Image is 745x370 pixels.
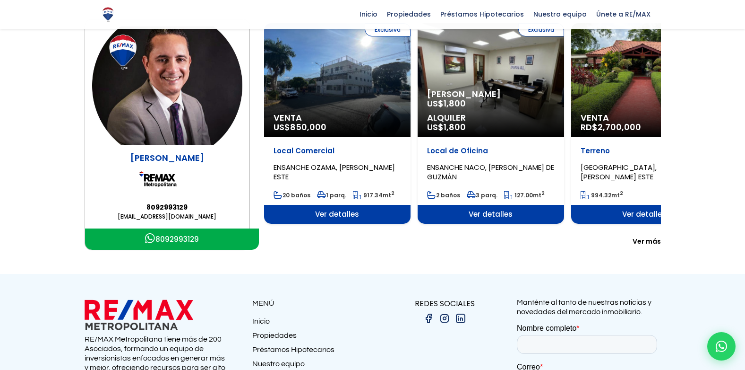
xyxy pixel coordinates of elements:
span: 994.32 [591,191,611,199]
sup: 2 [391,190,394,197]
img: facebook.png [423,313,434,324]
span: Inicio [355,7,382,21]
p: Local de Oficina [427,146,555,156]
span: ENSANCHE OZAMA, [PERSON_NAME] ESTE [274,162,395,182]
span: Nuestro equipo [529,7,591,21]
span: mt [581,191,623,199]
span: Exclusiva [365,23,411,36]
span: 1,800 [444,97,466,109]
p: Manténte al tanto de nuestras noticias y novedades del mercado inmobiliario. [517,298,661,317]
span: RD$ [581,121,641,133]
span: Préstamos Hipotecarios [436,7,529,21]
span: Únete a RE/MAX [591,7,655,21]
span: Ver detalles [264,205,411,224]
a: [EMAIL_ADDRESS][DOMAIN_NAME] [92,212,242,221]
span: Exclusiva [518,23,564,36]
img: instagram.png [439,313,450,324]
span: 2,700,000 [598,121,641,133]
img: remax metropolitana logo [85,298,193,332]
p: [PERSON_NAME] [92,152,242,164]
span: 1,800 [444,121,466,133]
span: [PERSON_NAME] [427,89,555,99]
sup: 2 [620,190,623,197]
span: [GEOGRAPHIC_DATA], [PERSON_NAME] ESTE [581,162,657,182]
span: 2 baños [427,191,460,199]
div: 3 / 16 [264,23,411,224]
a: Venta RD$2,700,000 Terreno [GEOGRAPHIC_DATA], [PERSON_NAME] ESTE 994.32mt2 Ver detalles [571,23,718,224]
span: Ver más [633,237,661,246]
span: mt [353,191,394,199]
span: 917.34 [363,191,383,199]
a: Préstamos Hipotecarios [252,345,373,359]
span: Ver detalles [571,205,718,224]
span: US$ [427,97,466,109]
img: Logo de REMAX [100,6,116,23]
a: Exclusiva [PERSON_NAME] US$1,800 Alquiler US$1,800 Local de Oficina ENSANCHE NACO, [PERSON_NAME] ... [418,23,564,224]
span: ENSANCHE NACO, [PERSON_NAME] DE GUZMÁN [427,162,554,182]
a: 8092993129 [92,203,242,212]
span: mt [504,191,545,199]
span: Alquiler [427,113,555,123]
span: Propiedades [382,7,436,21]
span: 3 parq. [467,191,497,199]
a: Exclusiva Venta US$850,000 Local Comercial ENSANCHE OZAMA, [PERSON_NAME] ESTE 20 baños 1 parq. 91... [264,23,411,224]
span: 127.00 [514,191,533,199]
span: 1 parq. [317,191,346,199]
span: Venta [581,113,708,123]
img: Icono Whatsapp [145,233,155,244]
div: 4 / 16 [418,23,564,224]
img: linkedin.png [455,313,466,324]
p: Terreno [581,146,708,156]
span: US$ [274,121,326,133]
span: 850,000 [290,121,326,133]
p: REDES SOCIALES [373,298,517,309]
span: 20 baños [274,191,310,199]
span: Ver detalles [418,205,564,224]
span: Venta [274,113,401,123]
a: Inicio [252,317,373,331]
img: Remax Metropolitana [139,164,196,194]
p: Local Comercial [274,146,401,156]
sup: 2 [541,190,545,197]
a: Icono Whatsapp8092993129 [85,229,259,250]
div: 5 / 16 [571,23,718,224]
img: Abrahan Batista [92,26,242,145]
a: Propiedades [252,331,373,345]
p: MENÚ [252,298,373,309]
span: US$ [427,121,466,133]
